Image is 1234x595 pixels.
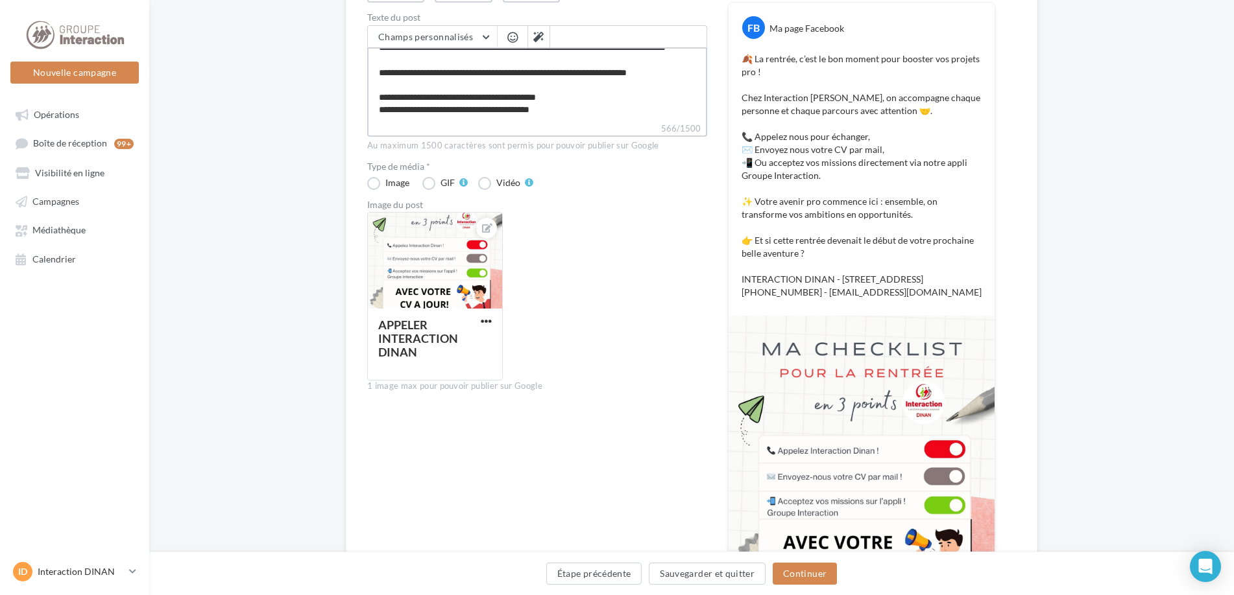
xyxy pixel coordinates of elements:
p: 🍂 La rentrée, c’est le bon moment pour booster vos projets pro ! Chez Interaction [PERSON_NAME], ... [742,52,982,299]
div: GIF [441,178,455,187]
div: Au maximum 1500 caractères sont permis pour pouvoir publier sur Google [367,140,707,152]
a: Boîte de réception99+ [8,131,141,155]
span: Calendrier [32,253,76,264]
div: Open Intercom Messenger [1190,551,1221,582]
a: Visibilité en ligne [8,161,141,184]
a: Campagnes [8,189,141,213]
span: Champs personnalisés [378,31,473,42]
a: Médiathèque [8,218,141,241]
div: Vidéo [496,178,520,187]
a: ID Interaction DINAN [10,559,139,584]
div: Image [385,178,409,187]
div: 99+ [114,139,134,149]
div: APPELER INTERACTION DINAN [378,318,458,359]
button: Étape précédente [546,563,642,585]
button: Champs personnalisés [368,26,497,48]
label: Texte du post [367,13,707,22]
div: Image du post [367,200,707,209]
span: Médiathèque [32,225,86,236]
span: Campagnes [32,196,79,207]
div: FB [742,16,765,39]
a: Calendrier [8,247,141,270]
div: Ma page Facebook [769,22,844,35]
button: Nouvelle campagne [10,62,139,84]
label: 566/1500 [367,122,707,137]
span: Opérations [34,109,79,120]
a: Opérations [8,102,141,126]
p: Interaction DINAN [38,565,124,578]
span: Visibilité en ligne [35,167,104,178]
button: Sauvegarder et quitter [649,563,766,585]
label: Type de média * [367,162,707,171]
span: ID [18,565,27,578]
span: Boîte de réception [33,138,107,149]
div: 1 image max pour pouvoir publier sur Google [367,380,707,392]
button: Continuer [773,563,837,585]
